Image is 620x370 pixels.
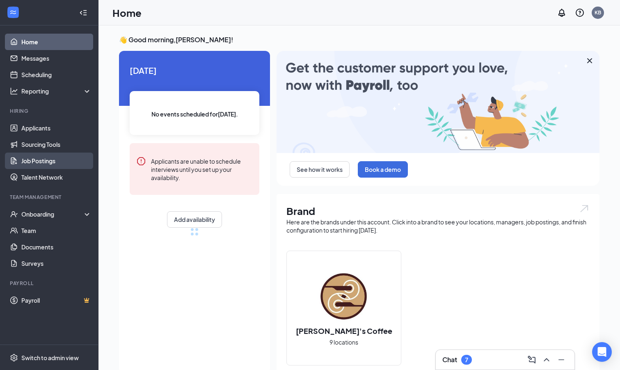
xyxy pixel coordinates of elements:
[151,110,238,119] span: No events scheduled for [DATE] .
[358,161,408,178] button: Book a demo
[10,194,90,201] div: Team Management
[290,161,350,178] button: See how it works
[329,338,358,347] span: 9 locations
[119,35,599,44] h3: 👋 Good morning, [PERSON_NAME] !
[10,210,18,218] svg: UserCheck
[525,353,538,366] button: ComposeMessage
[592,342,612,362] div: Open Intercom Messenger
[442,355,457,364] h3: Chat
[21,239,92,255] a: Documents
[595,9,601,16] div: KB
[21,34,92,50] a: Home
[286,204,590,218] h1: Brand
[555,353,568,366] button: Minimize
[21,153,92,169] a: Job Postings
[21,50,92,66] a: Messages
[21,222,92,239] a: Team
[542,355,551,365] svg: ChevronUp
[277,51,599,153] img: payroll-large.gif
[21,169,92,185] a: Talent Network
[318,270,370,322] img: Ziggi's Coffee
[136,156,146,166] svg: Error
[21,292,92,308] a: PayrollCrown
[288,326,400,336] h2: [PERSON_NAME]'s Coffee
[79,9,87,17] svg: Collapse
[286,218,590,234] div: Here are the brands under this account. Click into a brand to see your locations, managers, job p...
[112,6,142,20] h1: Home
[21,87,92,95] div: Reporting
[190,228,199,236] div: loading meetings...
[167,211,222,228] button: Add availability
[10,107,90,114] div: Hiring
[9,8,17,16] svg: WorkstreamLogo
[21,255,92,272] a: Surveys
[465,356,468,363] div: 7
[540,353,553,366] button: ChevronUp
[556,355,566,365] svg: Minimize
[21,120,92,136] a: Applicants
[130,64,259,77] span: [DATE]
[21,66,92,83] a: Scheduling
[579,204,590,213] img: open.6027fd2a22e1237b5b06.svg
[21,210,85,218] div: Onboarding
[10,354,18,362] svg: Settings
[585,56,595,66] svg: Cross
[151,156,253,182] div: Applicants are unable to schedule interviews until you set up your availability.
[21,354,79,362] div: Switch to admin view
[10,87,18,95] svg: Analysis
[10,280,90,287] div: Payroll
[21,136,92,153] a: Sourcing Tools
[575,8,585,18] svg: QuestionInfo
[527,355,537,365] svg: ComposeMessage
[557,8,567,18] svg: Notifications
